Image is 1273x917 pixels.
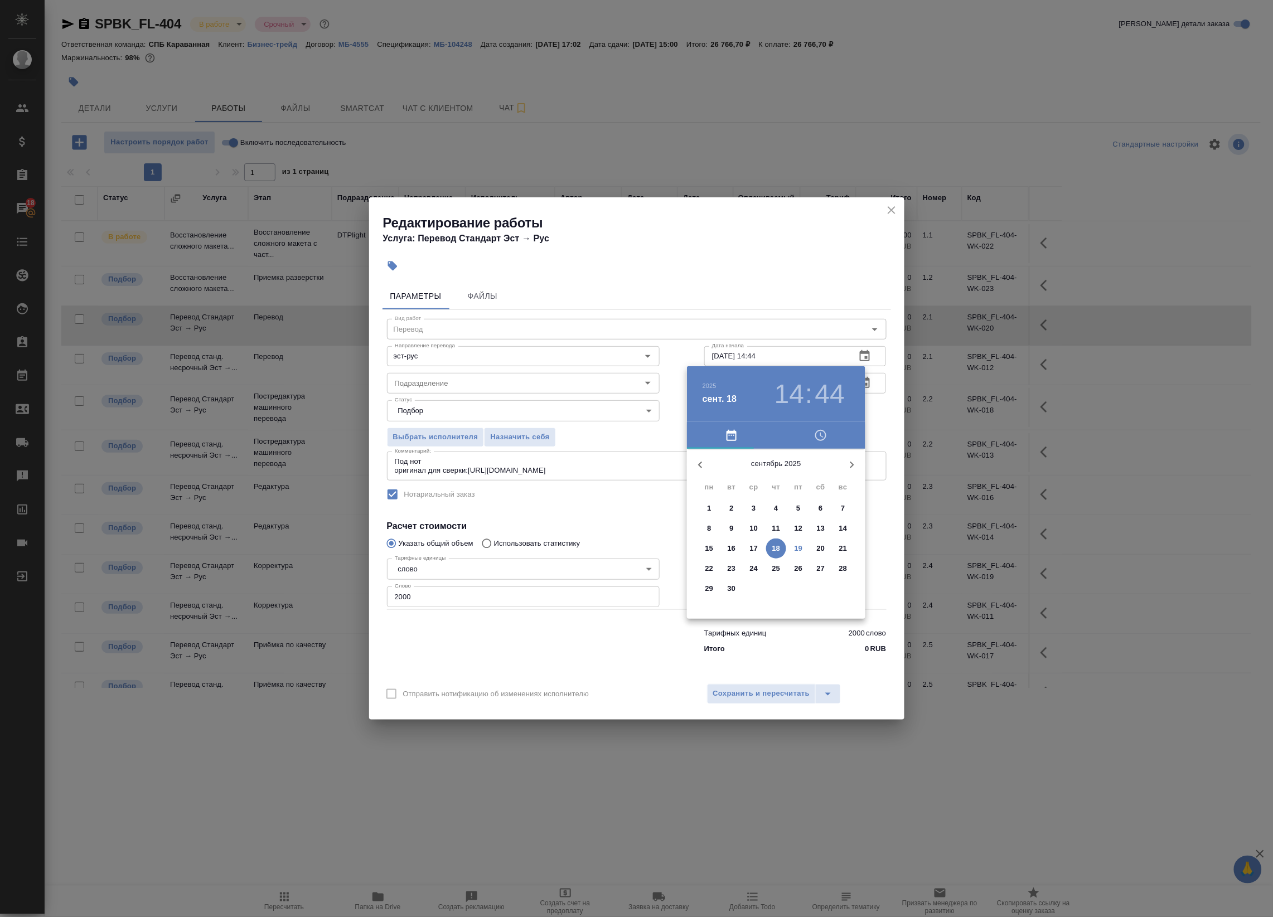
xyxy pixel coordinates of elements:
[833,538,853,559] button: 21
[811,538,831,559] button: 20
[817,543,825,554] p: 20
[744,559,764,579] button: 24
[833,498,853,518] button: 7
[744,482,764,493] span: ср
[811,559,831,579] button: 27
[774,503,778,514] p: 4
[722,498,742,518] button: 2
[839,523,848,534] p: 14
[766,538,786,559] button: 18
[699,538,719,559] button: 15
[766,482,786,493] span: чт
[839,543,848,554] p: 21
[729,503,733,514] p: 2
[795,543,803,554] p: 19
[728,543,736,554] p: 16
[811,482,831,493] span: сб
[703,392,737,406] button: сент. 18
[705,563,714,574] p: 22
[772,563,781,574] p: 25
[805,379,812,410] h3: :
[833,482,853,493] span: вс
[788,482,809,493] span: пт
[839,563,848,574] p: 28
[775,379,804,410] button: 14
[744,498,764,518] button: 3
[772,543,781,554] p: 18
[841,503,845,514] p: 7
[707,523,711,534] p: 8
[766,559,786,579] button: 25
[722,518,742,538] button: 9
[728,583,736,594] p: 30
[722,559,742,579] button: 23
[766,498,786,518] button: 4
[703,382,717,389] button: 2025
[744,538,764,559] button: 17
[817,563,825,574] p: 27
[729,523,733,534] p: 9
[788,538,809,559] button: 19
[750,523,758,534] p: 10
[722,538,742,559] button: 16
[699,579,719,599] button: 29
[796,503,800,514] p: 5
[788,518,809,538] button: 12
[833,518,853,538] button: 14
[705,583,714,594] p: 29
[699,482,719,493] span: пн
[815,379,845,410] button: 44
[722,482,742,493] span: вт
[752,503,756,514] p: 3
[699,559,719,579] button: 22
[795,563,803,574] p: 26
[833,559,853,579] button: 28
[795,523,803,534] p: 12
[817,523,825,534] p: 13
[699,498,719,518] button: 1
[811,498,831,518] button: 6
[788,498,809,518] button: 5
[744,518,764,538] button: 10
[707,503,711,514] p: 1
[705,543,714,554] p: 15
[750,563,758,574] p: 24
[728,563,736,574] p: 23
[766,518,786,538] button: 11
[722,579,742,599] button: 30
[714,458,839,469] p: сентябрь 2025
[788,559,809,579] button: 26
[772,523,781,534] p: 11
[811,518,831,538] button: 13
[699,518,719,538] button: 8
[819,503,822,514] p: 6
[750,543,758,554] p: 17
